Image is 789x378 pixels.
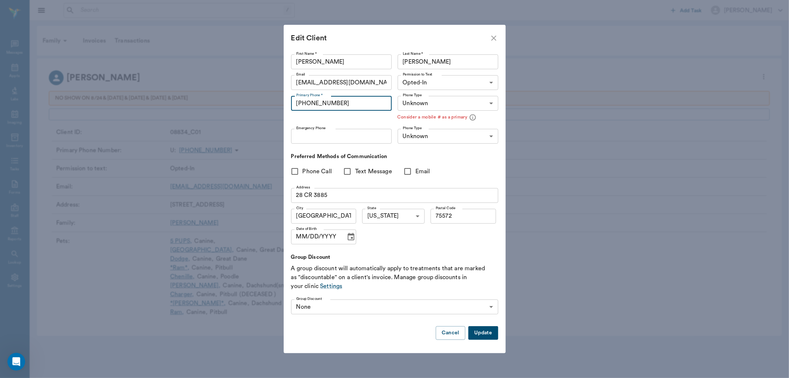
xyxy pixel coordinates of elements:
label: Last Name * [403,51,423,56]
label: First Name * [296,51,317,56]
label: Permission to Text [403,72,432,77]
button: close [489,34,498,43]
iframe: Intercom live chat [7,353,25,371]
span: Text Message [355,167,392,176]
label: Emergency Phone [296,126,326,131]
button: Update [468,326,498,340]
div: [US_STATE] [362,209,425,224]
div: Edit Client [291,32,489,44]
div: Opted-In [398,75,498,90]
a: Settings [320,283,342,289]
p: Preferred Methods of Communication [291,153,491,161]
label: Date of Birth [296,226,317,231]
label: Phone Type [403,93,422,98]
div: Unknown [398,129,498,144]
label: Group Discount [296,296,322,301]
input: MM/DD/YYYY [291,230,341,244]
div: None [291,300,498,314]
button: message [467,112,478,123]
span: Phone Call [303,167,332,176]
p: Group Discount [291,253,491,261]
label: Address [296,185,310,190]
label: State [367,205,376,211]
label: Postal Code [436,205,455,211]
label: Primary Phone * [296,93,323,98]
input: 12345-6789 [431,209,496,224]
p: A group discount will automatically apply to treatments that are marked as "discountable" on a cl... [291,264,498,291]
label: Email [296,72,305,77]
label: City [296,205,303,211]
button: Choose date [344,230,358,244]
button: Cancel [436,326,465,340]
label: Phone Type [403,126,422,131]
span: Email [415,167,430,176]
p: Consider a mobile # as a primary [398,112,498,123]
div: Unknown [398,96,498,111]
